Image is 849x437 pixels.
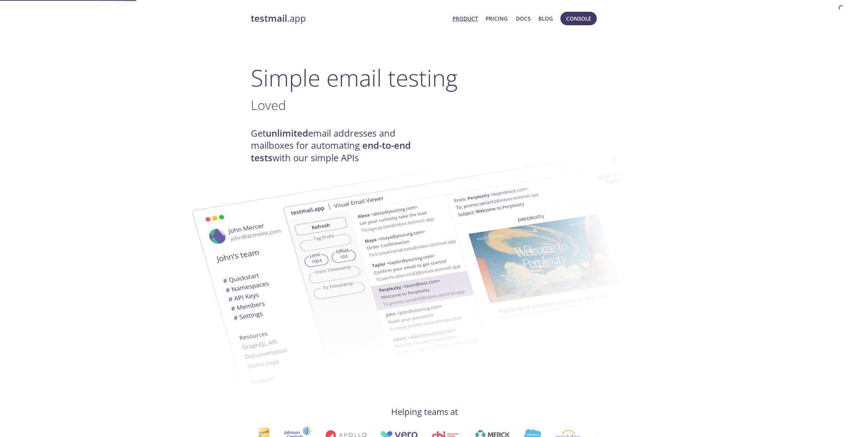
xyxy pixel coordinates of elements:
[486,14,508,23] a: Pricing
[251,64,599,91] h1: Simple email testing
[538,14,553,23] a: Blog
[251,12,287,25] strong: testmail
[251,96,286,114] span: Loved
[266,127,308,139] strong: unlimited
[452,14,478,23] a: Product
[566,14,591,23] span: Console
[283,142,668,383] img: testmail-email-viewer
[516,14,530,23] a: Docs
[251,406,599,417] h4: Helping teams at
[251,139,411,164] strong: end-to-end tests
[165,165,550,406] img: testmail-email-viewer
[251,127,425,164] h4: Get email addresses and mailboxes for automating with our simple APIs
[560,12,597,25] button: Console
[251,12,447,25] a: testmail.app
